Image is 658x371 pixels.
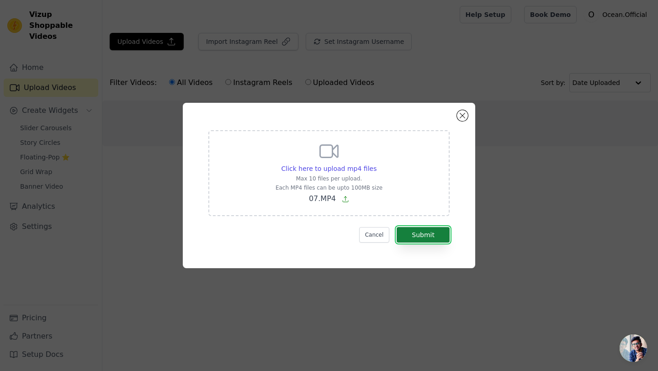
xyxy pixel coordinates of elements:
button: Close modal [457,110,468,121]
p: Max 10 files per upload. [276,175,382,182]
button: Submit [397,227,450,243]
span: 07.MP4 [309,194,336,203]
button: Cancel [359,227,390,243]
div: Mở cuộc trò chuyện [620,334,647,362]
span: Click here to upload mp4 files [281,165,377,172]
p: Each MP4 files can be upto 100MB size [276,184,382,191]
